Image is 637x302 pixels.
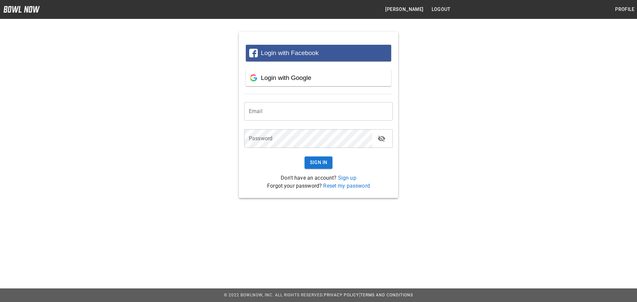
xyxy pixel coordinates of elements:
[305,156,333,169] button: Sign In
[246,45,391,61] button: Login with Facebook
[338,175,356,181] a: Sign up
[612,3,637,16] button: Profile
[244,174,393,182] p: Don't have an account?
[323,183,370,189] a: Reset my password
[244,182,393,190] p: Forgot your password?
[224,293,324,297] span: © 2022 BowlNow, Inc. All Rights Reserved.
[383,3,426,16] button: [PERSON_NAME]
[429,3,453,16] button: Logout
[324,293,359,297] a: Privacy Policy
[3,6,40,13] img: logo
[261,49,318,56] span: Login with Facebook
[360,293,413,297] a: Terms and Conditions
[375,132,388,145] button: toggle password visibility
[246,70,391,86] button: Login with Google
[261,74,311,81] span: Login with Google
